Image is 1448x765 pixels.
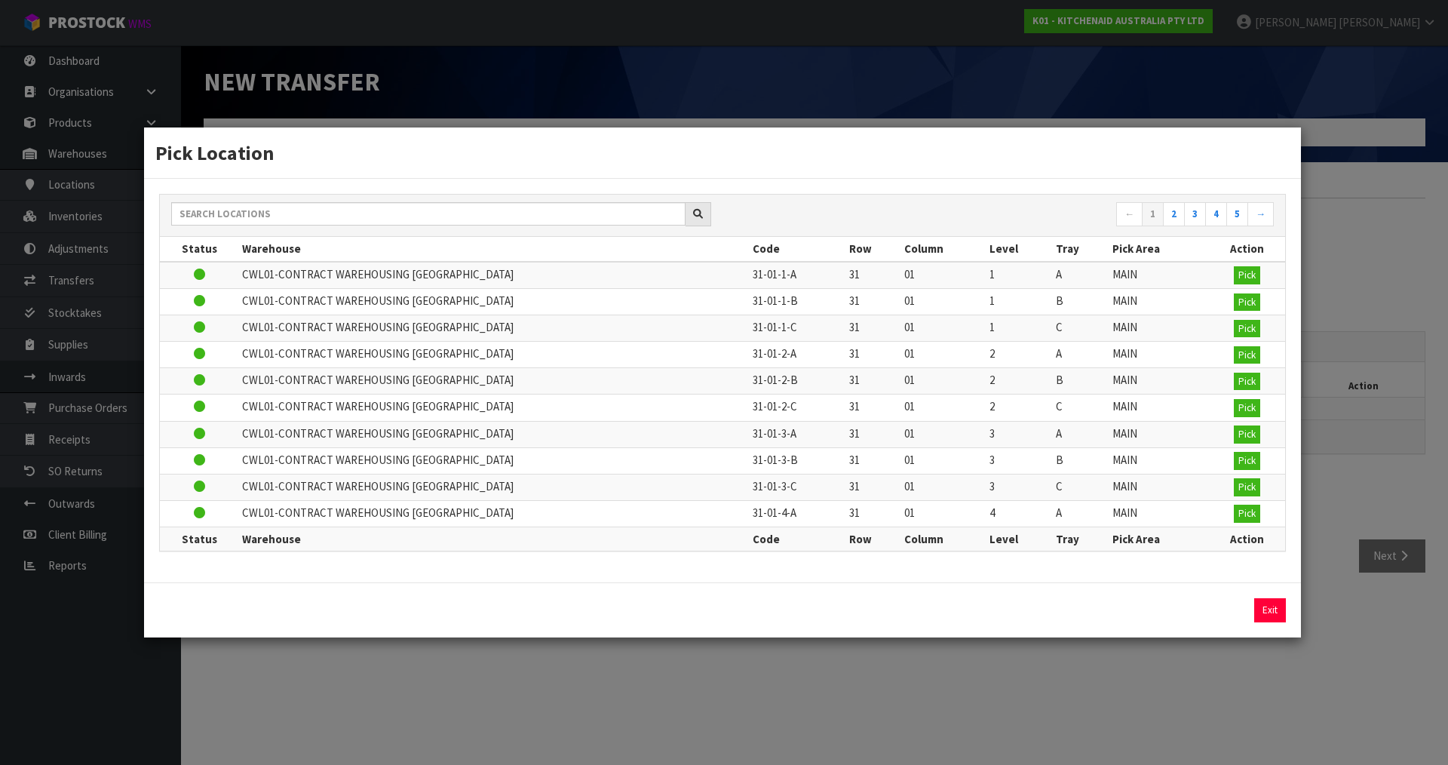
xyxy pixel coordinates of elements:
[749,395,845,421] td: 31-01-2-C
[160,237,238,261] th: Status
[900,315,986,342] td: 01
[900,474,986,500] td: 01
[900,500,986,527] td: 01
[1109,447,1209,474] td: MAIN
[1052,447,1109,474] td: B
[1238,322,1256,335] span: Pick
[1163,202,1185,226] a: 2
[845,474,900,500] td: 31
[1234,426,1260,444] button: Pick
[238,262,749,289] td: CWL01-CONTRACT WAREHOUSING [GEOGRAPHIC_DATA]
[1234,478,1260,496] button: Pick
[1254,598,1286,622] button: Exit
[900,368,986,395] td: 01
[900,395,986,421] td: 01
[1052,262,1109,289] td: A
[749,368,845,395] td: 31-01-2-B
[749,237,845,261] th: Code
[749,288,845,315] td: 31-01-1-B
[238,474,749,500] td: CWL01-CONTRACT WAREHOUSING [GEOGRAPHIC_DATA]
[1209,527,1285,551] th: Action
[845,527,900,551] th: Row
[900,237,986,261] th: Column
[986,315,1052,342] td: 1
[1109,315,1209,342] td: MAIN
[1234,293,1260,312] button: Pick
[1109,527,1209,551] th: Pick Area
[900,288,986,315] td: 01
[986,527,1052,551] th: Level
[986,421,1052,447] td: 3
[845,237,900,261] th: Row
[1238,481,1256,493] span: Pick
[1238,428,1256,441] span: Pick
[1052,474,1109,500] td: C
[1052,368,1109,395] td: B
[749,262,845,289] td: 31-01-1-A
[900,342,986,368] td: 01
[845,288,900,315] td: 31
[986,395,1052,421] td: 2
[986,368,1052,395] td: 2
[1238,296,1256,309] span: Pick
[171,202,686,226] input: Search locations
[734,202,1274,229] nav: Page navigation
[986,237,1052,261] th: Level
[1234,320,1260,338] button: Pick
[749,500,845,527] td: 31-01-4-A
[986,474,1052,500] td: 3
[1052,288,1109,315] td: B
[1109,421,1209,447] td: MAIN
[238,527,749,551] th: Warehouse
[1142,202,1164,226] a: 1
[1052,342,1109,368] td: A
[238,288,749,315] td: CWL01-CONTRACT WAREHOUSING [GEOGRAPHIC_DATA]
[1238,454,1256,467] span: Pick
[1109,262,1209,289] td: MAIN
[1052,500,1109,527] td: A
[1234,373,1260,391] button: Pick
[1247,202,1274,226] a: →
[160,527,238,551] th: Status
[1205,202,1227,226] a: 4
[900,262,986,289] td: 01
[845,342,900,368] td: 31
[1234,266,1260,284] button: Pick
[1234,505,1260,523] button: Pick
[238,447,749,474] td: CWL01-CONTRACT WAREHOUSING [GEOGRAPHIC_DATA]
[986,500,1052,527] td: 4
[1234,399,1260,417] button: Pick
[238,395,749,421] td: CWL01-CONTRACT WAREHOUSING [GEOGRAPHIC_DATA]
[986,262,1052,289] td: 1
[900,447,986,474] td: 01
[1184,202,1206,226] a: 3
[1109,500,1209,527] td: MAIN
[155,139,1290,167] h3: Pick Location
[238,368,749,395] td: CWL01-CONTRACT WAREHOUSING [GEOGRAPHIC_DATA]
[1238,401,1256,414] span: Pick
[1234,452,1260,470] button: Pick
[845,395,900,421] td: 31
[1238,269,1256,281] span: Pick
[845,262,900,289] td: 31
[1109,395,1209,421] td: MAIN
[238,342,749,368] td: CWL01-CONTRACT WAREHOUSING [GEOGRAPHIC_DATA]
[749,447,845,474] td: 31-01-3-B
[845,421,900,447] td: 31
[749,421,845,447] td: 31-01-3-A
[1109,368,1209,395] td: MAIN
[845,500,900,527] td: 31
[1052,527,1109,551] th: Tray
[1052,237,1109,261] th: Tray
[845,368,900,395] td: 31
[1234,346,1260,364] button: Pick
[1109,237,1209,261] th: Pick Area
[1116,202,1143,226] a: ←
[238,237,749,261] th: Warehouse
[1052,395,1109,421] td: C
[749,342,845,368] td: 31-01-2-A
[238,500,749,527] td: CWL01-CONTRACT WAREHOUSING [GEOGRAPHIC_DATA]
[1209,237,1285,261] th: Action
[1238,507,1256,520] span: Pick
[986,342,1052,368] td: 2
